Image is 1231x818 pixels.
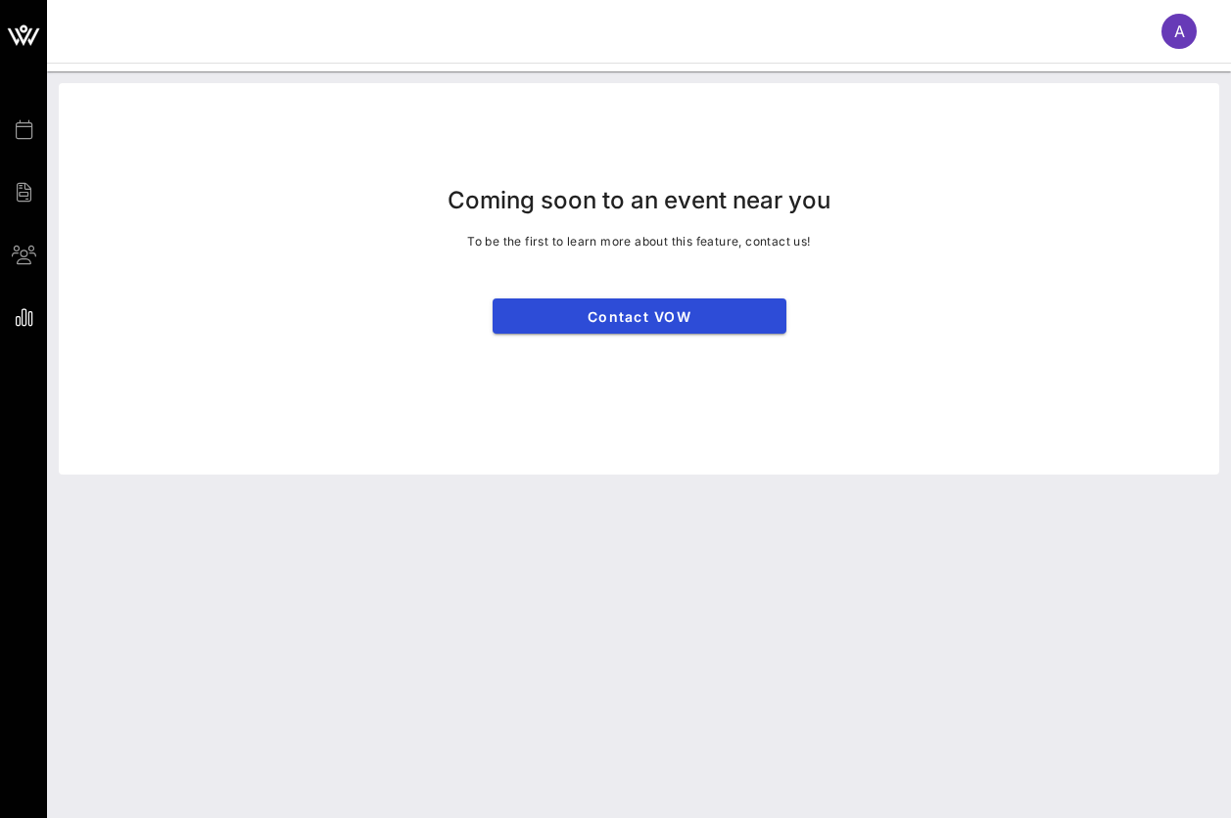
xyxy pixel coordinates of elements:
[1174,22,1185,41] span: A
[493,298,786,334] a: Contact VOW
[467,232,810,251] p: To be the first to learn more about this feature, contact us!
[448,185,830,216] p: Coming soon to an event near you
[508,308,771,325] span: Contact VOW
[1161,14,1197,49] div: A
